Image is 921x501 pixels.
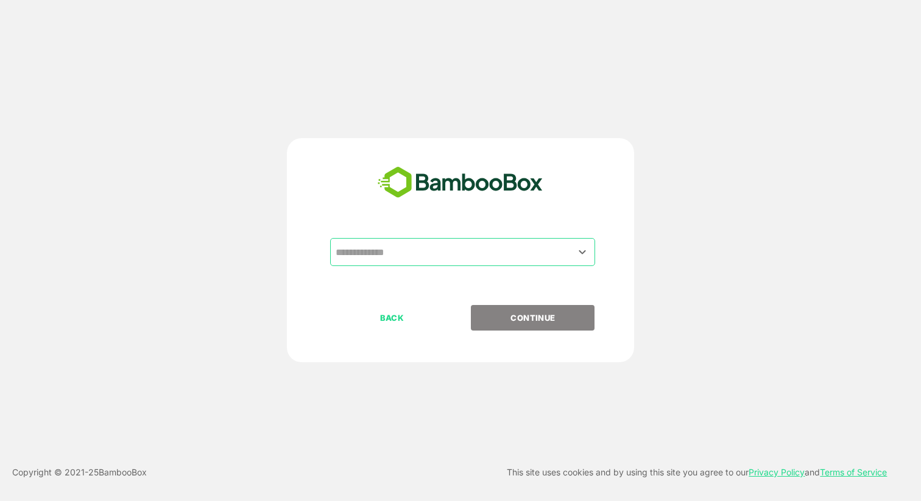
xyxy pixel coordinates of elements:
[331,311,453,324] p: BACK
[330,305,454,331] button: BACK
[471,305,595,331] button: CONTINUE
[749,467,805,477] a: Privacy Policy
[507,465,887,480] p: This site uses cookies and by using this site you agree to our and
[371,163,549,203] img: bamboobox
[12,465,147,480] p: Copyright © 2021- 25 BambooBox
[472,311,594,324] p: CONTINUE
[574,243,591,260] button: Open
[820,467,887,477] a: Terms of Service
